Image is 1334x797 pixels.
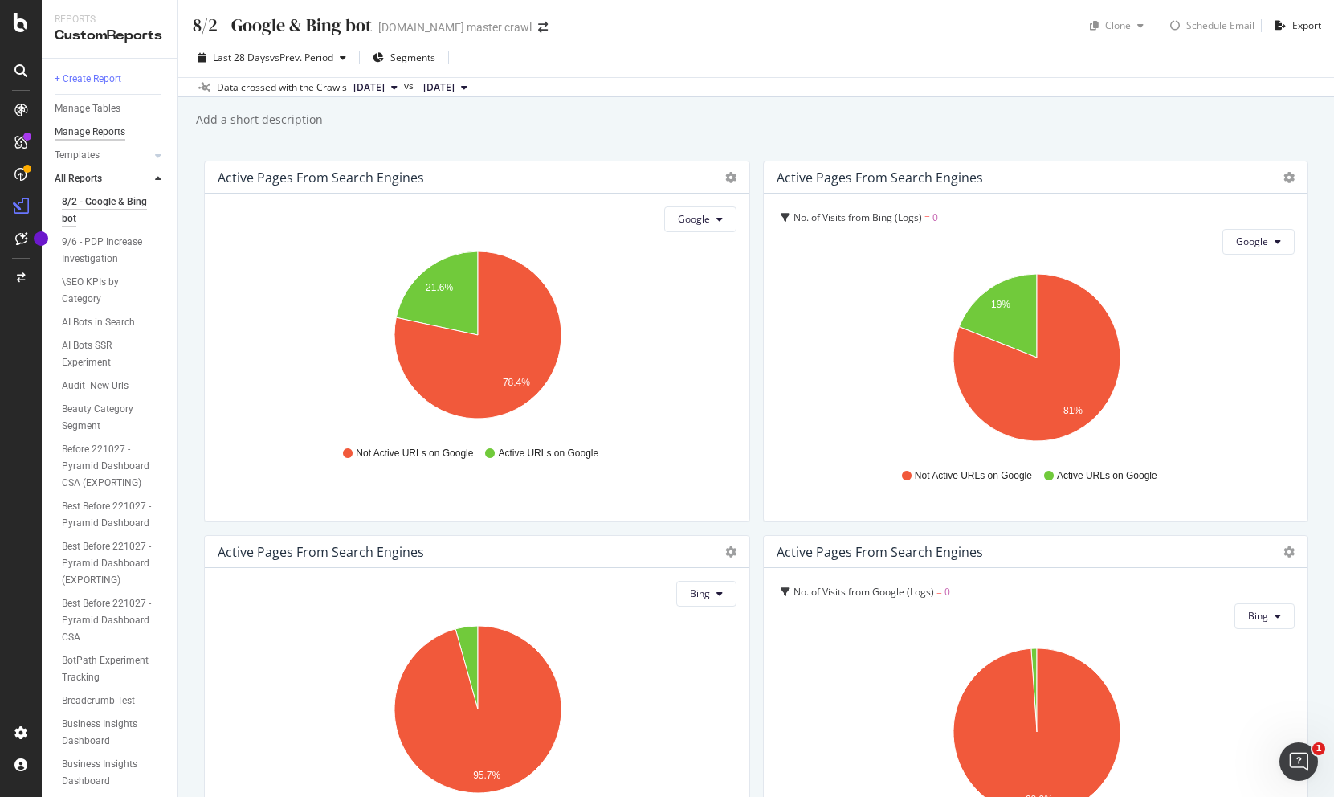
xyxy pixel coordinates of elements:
[55,71,166,88] a: + Create Report
[924,210,930,224] span: =
[763,161,1309,522] div: Active pages from Search EnginesgeargearNo. of Visits from Bing (Logs) = 0GoogleA chart.Not Activ...
[55,100,120,117] div: Manage Tables
[991,299,1010,310] text: 19%
[347,78,404,97] button: [DATE]
[426,282,453,293] text: 21.6%
[213,51,270,64] span: Last 28 Days
[1063,405,1082,416] text: 81%
[936,585,942,599] span: =
[62,337,152,371] div: AI Bots SSR Experiment
[777,170,983,186] div: Active pages from Search Engines
[55,170,102,187] div: All Reports
[62,716,166,750] a: Business Insights Dashboard
[678,212,710,226] span: Google
[55,100,166,117] a: Manage Tables
[1268,13,1321,39] button: Export
[62,441,166,492] a: Before 221027 - Pyramid Dashboard CSA (EXPORTING)
[690,587,710,600] span: Bing
[62,194,166,227] a: 8/2 - Google & Bing bot
[55,124,166,141] a: Manage Reports
[62,441,160,492] div: Before 221027 - Pyramid Dashboard CSA (EXPORTING)
[417,78,474,97] button: [DATE]
[538,22,548,33] div: arrow-right-arrow-left
[777,544,983,560] div: Active pages from Search Engines
[55,147,100,164] div: Templates
[62,652,166,686] a: BotPath Experiment Tracking
[55,170,150,187] a: All Reports
[62,337,166,371] a: AI Bots SSR Experiment
[1283,546,1295,558] div: gear
[62,595,158,646] div: Best Before 221027 - Pyramid Dashboard CSA
[55,13,165,27] div: Reports
[1164,13,1254,39] button: loadingSchedule Email
[62,498,166,532] a: Best Before 221027 - Pyramid Dashboard
[191,13,372,38] div: 8/2 - Google & Bing bot
[62,274,152,308] div: \SEO KPIs by Category
[62,652,154,686] div: BotPath Experiment Tracking
[1283,172,1295,183] div: gear
[932,210,938,224] span: 0
[1105,18,1131,32] div: Clone
[1312,742,1325,755] span: 1
[423,80,455,95] span: 2025 Sep. 1st
[62,693,135,709] div: Breadcrumb Test
[503,377,530,388] text: 78.4%
[62,538,166,589] a: Best Before 221027 - Pyramid Dashboard (EXPORTING)
[793,210,922,224] span: No. of Visits from Bing (Logs)
[777,268,1295,454] svg: A chart.
[473,770,500,781] text: 95.7%
[356,447,473,460] span: Not Active URLs on Google
[793,585,934,599] span: No. of Visits from Google (Logs)
[34,231,48,246] div: Tooltip anchor
[366,45,442,71] button: Segments
[62,498,157,532] div: Best Before 221027 - Pyramid Dashboard
[191,45,353,71] button: Last 28 DaysvsPrev. Period
[1248,609,1268,623] span: Bing
[55,124,125,141] div: Manage Reports
[498,447,598,460] span: Active URLs on Google
[55,147,150,164] a: Templates
[62,756,166,790] a: Business Insights Dashboard
[1234,603,1295,629] button: Bing
[404,79,417,93] span: vs
[62,234,156,268] div: 9/6 - PDP Increase Investigation
[194,112,323,128] div: Add a short description
[1279,742,1318,781] iframe: Intercom live chat
[664,206,736,232] button: Google
[55,71,121,88] div: + Create Report
[62,716,154,750] div: Business Insights Dashboard
[270,51,333,64] span: vs Prev. Period
[62,378,129,394] div: Audit- New Urls
[1164,14,1186,37] div: loading
[218,170,424,186] div: Active pages from Search Engines
[204,161,750,522] div: Active pages from Search EnginesgeargearGoogleA chart.Not Active URLs on GoogleActive URLs on Google
[1222,229,1295,255] button: Google
[62,274,166,308] a: \SEO KPIs by Category
[218,245,736,431] svg: A chart.
[378,19,532,35] div: [DOMAIN_NAME] master crawl
[62,401,166,435] a: Beauty Category Segment
[390,51,435,64] span: Segments
[62,401,153,435] div: Beauty Category Segment
[1186,18,1254,32] div: Schedule Email
[62,595,166,646] a: Best Before 221027 - Pyramid Dashboard CSA
[1083,13,1150,39] button: Clone
[55,27,165,45] div: CustomReports
[62,234,166,268] a: 9/6 - PDP Increase Investigation
[62,378,166,394] a: Audit- New Urls
[62,314,166,331] a: AI Bots in Search
[725,546,736,558] div: gear
[353,80,385,95] span: 2025 Sep. 29th
[944,585,950,599] span: 0
[62,693,166,709] a: Breadcrumb Test
[62,314,135,331] div: AI Bots in Search
[1057,469,1157,483] span: Active URLs on Google
[218,544,424,560] div: Active pages from Search Engines
[1236,235,1268,248] span: Google
[1292,18,1321,32] div: Export
[217,80,347,95] div: Data crossed with the Crawls
[62,538,160,589] div: Best Before 221027 - Pyramid Dashboard (EXPORTING)
[676,581,736,607] button: Bing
